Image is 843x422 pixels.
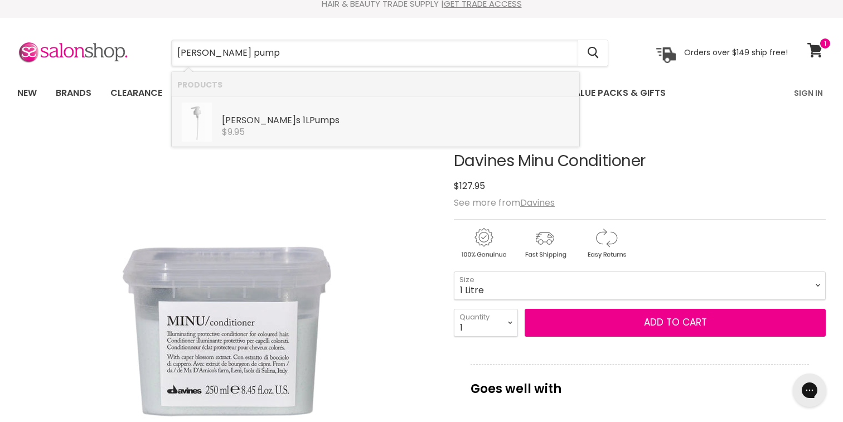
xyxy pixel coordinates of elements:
[471,365,809,401] p: Goes well with
[578,40,608,66] button: Search
[102,81,171,105] a: Clearance
[172,72,579,97] li: Products
[222,125,245,138] span: $9.95
[47,81,100,105] a: Brands
[454,180,485,192] span: $127.95
[576,226,636,260] img: returns.gif
[787,81,830,105] a: Sign In
[222,115,574,127] div: s 1L s
[171,40,608,66] form: Product
[684,47,788,57] p: Orders over $149 ship free!
[309,114,335,127] b: Pump
[454,309,518,337] select: Quantity
[172,97,579,147] li: Products: Davines 1L Pumps
[9,77,731,109] ul: Main menu
[177,103,216,142] img: davines-essential-haircare-1-lite-pump-670x670-470x470_200x.png
[222,114,296,127] b: [PERSON_NAME]
[9,81,45,105] a: New
[172,40,578,66] input: Search
[515,226,574,260] img: shipping.gif
[560,81,674,105] a: Value Packs & Gifts
[454,226,513,260] img: genuine.gif
[787,370,832,411] iframe: Gorgias live chat messenger
[3,77,840,109] nav: Main
[454,153,826,170] h1: Davines Minu Conditioner
[525,309,826,337] button: Add to cart
[454,196,555,209] span: See more from
[520,196,555,209] a: Davines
